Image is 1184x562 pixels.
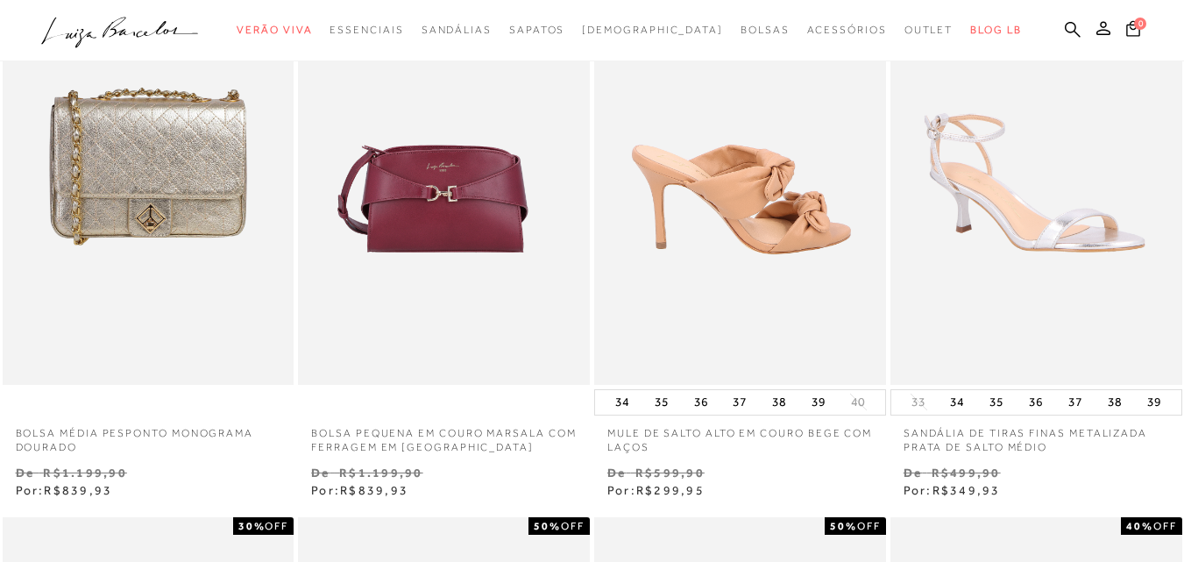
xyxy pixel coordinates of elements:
[932,466,1001,480] small: R$499,90
[1126,520,1153,532] strong: 40%
[509,14,564,46] a: noSubCategoriesText
[904,466,922,480] small: De
[238,520,266,532] strong: 30%
[1063,390,1088,415] button: 37
[339,466,422,480] small: R$1.199,90
[904,24,954,36] span: Outlet
[846,394,870,410] button: 40
[807,24,887,36] span: Acessórios
[970,24,1021,36] span: BLOG LB
[422,24,492,36] span: Sandálias
[298,416,590,456] a: BOLSA PEQUENA EM COURO MARSALA COM FERRAGEM EM [GEOGRAPHIC_DATA]
[727,390,752,415] button: 37
[582,14,723,46] a: noSubCategoriesText
[534,520,561,532] strong: 50%
[649,390,674,415] button: 35
[857,520,881,532] span: OFF
[44,483,112,497] span: R$839,93
[1121,19,1145,43] button: 0
[741,24,790,36] span: Bolsas
[607,483,705,497] span: Por:
[509,24,564,36] span: Sapatos
[582,24,723,36] span: [DEMOGRAPHIC_DATA]
[1024,390,1048,415] button: 36
[932,483,1001,497] span: R$349,93
[906,394,931,410] button: 33
[237,14,312,46] a: noSubCategoriesText
[237,24,312,36] span: Verão Viva
[610,390,635,415] button: 34
[984,390,1009,415] button: 35
[311,466,330,480] small: De
[904,14,954,46] a: noSubCategoriesText
[807,14,887,46] a: noSubCategoriesText
[970,14,1021,46] a: BLOG LB
[830,520,857,532] strong: 50%
[890,416,1182,456] a: SANDÁLIA DE TIRAS FINAS METALIZADA PRATA DE SALTO MÉDIO
[767,390,791,415] button: 38
[689,390,713,415] button: 36
[3,416,294,456] a: Bolsa média pesponto monograma dourado
[635,466,705,480] small: R$599,90
[945,390,969,415] button: 34
[636,483,705,497] span: R$299,95
[340,483,408,497] span: R$839,93
[330,14,403,46] a: noSubCategoriesText
[1102,390,1127,415] button: 38
[594,416,886,456] a: MULE DE SALTO ALTO EM COURO BEGE COM LAÇOS
[16,483,113,497] span: Por:
[265,520,288,532] span: OFF
[904,483,1001,497] span: Por:
[43,466,126,480] small: R$1.199,90
[561,520,585,532] span: OFF
[1153,520,1177,532] span: OFF
[16,466,34,480] small: De
[1134,18,1146,30] span: 0
[422,14,492,46] a: noSubCategoriesText
[607,466,626,480] small: De
[806,390,831,415] button: 39
[741,14,790,46] a: noSubCategoriesText
[1142,390,1166,415] button: 39
[330,24,403,36] span: Essenciais
[311,483,408,497] span: Por:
